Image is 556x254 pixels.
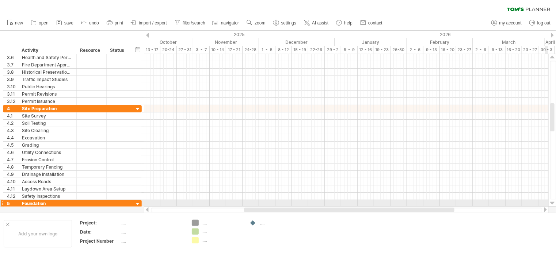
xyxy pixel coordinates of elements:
[22,142,73,149] div: Grading
[243,46,259,54] div: 24-28
[456,46,473,54] div: 23 - 27
[129,18,169,28] a: import / export
[15,20,23,26] span: new
[22,112,73,119] div: Site Survey
[122,220,183,226] div: ....
[312,20,328,26] span: AI assist
[22,193,73,200] div: Safety Inspections
[22,76,73,83] div: Traffic Impact Studies
[226,46,243,54] div: 17 - 21
[80,238,120,244] div: Project Number
[29,18,51,28] a: open
[7,178,18,185] div: 4.10
[7,149,18,156] div: 4.6
[7,127,18,134] div: 4.3
[210,46,226,54] div: 10 - 14
[22,156,73,163] div: Erosion Control
[22,91,73,97] div: Permit Revisions
[7,156,18,163] div: 4.7
[490,18,524,28] a: my account
[308,46,325,54] div: 22-26
[7,54,18,61] div: 3.6
[22,61,73,68] div: Fire Department Approval
[302,18,331,28] a: AI assist
[7,76,18,83] div: 3.9
[374,46,391,54] div: 19 - 23
[202,220,242,226] div: ....
[7,120,18,127] div: 4.2
[7,83,18,90] div: 3.10
[22,178,73,185] div: Access Roads
[341,46,358,54] div: 5 - 9
[39,20,49,26] span: open
[7,105,18,112] div: 4
[193,46,210,54] div: 3 - 7
[22,98,73,105] div: Permit Issuance
[358,46,374,54] div: 12 - 16
[7,98,18,105] div: 3.12
[89,20,99,26] span: undo
[368,20,382,26] span: contact
[80,229,120,235] div: Date:
[122,238,183,244] div: ....
[259,38,335,46] div: December 2025
[522,46,538,54] div: 23 - 27
[537,20,551,26] span: log out
[115,20,123,26] span: print
[22,163,73,170] div: Temporary Fencing
[139,20,167,26] span: import / export
[7,200,18,207] div: 5
[407,46,423,54] div: 2 - 6
[22,200,73,207] div: Foundation
[22,105,73,112] div: Site Preparation
[7,163,18,170] div: 4.8
[7,185,18,192] div: 4.11
[7,61,18,68] div: 3.7
[271,18,298,28] a: settings
[110,47,126,54] div: Status
[177,46,193,54] div: 27 - 31
[7,142,18,149] div: 4.5
[79,18,101,28] a: undo
[358,18,385,28] a: contact
[122,229,183,235] div: ....
[22,47,72,54] div: Activity
[7,91,18,97] div: 3.11
[7,134,18,141] div: 4.4
[506,46,522,54] div: 16 - 20
[528,18,553,28] a: log out
[259,46,275,54] div: 1 - 5
[80,47,102,54] div: Resource
[221,20,239,26] span: navigator
[423,46,440,54] div: 9 - 13
[5,18,25,28] a: new
[7,171,18,178] div: 4.9
[160,46,177,54] div: 20-24
[22,120,73,127] div: Soil Testing
[22,185,73,192] div: Laydown Area Setup
[325,46,341,54] div: 29 - 2
[275,46,292,54] div: 8 - 12
[245,18,267,28] a: zoom
[22,171,73,178] div: Drainage Installation
[144,46,160,54] div: 13 - 17
[64,20,73,26] span: save
[54,18,76,28] a: save
[7,112,18,119] div: 4.1
[22,149,73,156] div: Utility Connections
[183,20,205,26] span: filter/search
[211,18,241,28] a: navigator
[335,38,407,46] div: January 2026
[260,220,300,226] div: ....
[202,228,242,235] div: ....
[22,127,73,134] div: Site Clearing
[255,20,265,26] span: zoom
[407,38,473,46] div: February 2026
[538,46,555,54] div: 30 - 3
[7,193,18,200] div: 4.12
[292,46,308,54] div: 15 - 19
[22,134,73,141] div: Excavation
[391,46,407,54] div: 26-30
[440,46,456,54] div: 16 - 20
[334,18,355,28] a: help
